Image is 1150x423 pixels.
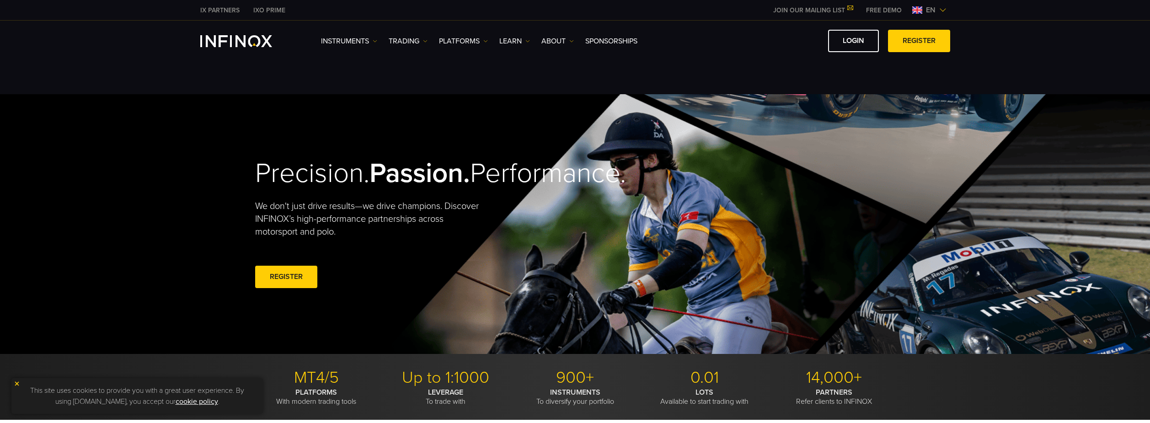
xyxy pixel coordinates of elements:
[766,6,859,14] a: JOIN OUR MAILING LIST
[193,5,246,15] a: INFINOX
[643,388,766,406] p: Available to start trading with
[643,368,766,388] p: 0.01
[246,5,292,15] a: INFINOX
[200,35,294,47] a: INFINOX Logo
[255,157,543,190] h2: Precision. Performance.
[828,30,879,52] a: LOGIN
[514,388,637,406] p: To diversify your portfolio
[16,383,258,409] p: This site uses cookies to provide you with a great user experience. By using [DOMAIN_NAME], you a...
[816,388,852,397] strong: PARTNERS
[369,157,470,190] strong: Passion.
[514,368,637,388] p: 900+
[321,36,377,47] a: Instruments
[541,36,574,47] a: ABOUT
[773,388,895,406] p: Refer clients to INFINOX
[585,36,637,47] a: SPONSORSHIPS
[385,388,507,406] p: To trade with
[255,200,486,238] p: We don't just drive results—we drive champions. Discover INFINOX’s high-performance partnerships ...
[255,388,378,406] p: With modern trading tools
[385,368,507,388] p: Up to 1:1000
[255,368,378,388] p: MT4/5
[550,388,600,397] strong: INSTRUMENTS
[922,5,939,16] span: en
[428,388,463,397] strong: LEVERAGE
[695,388,713,397] strong: LOTS
[295,388,337,397] strong: PLATFORMS
[255,266,317,288] a: REGISTER
[389,36,428,47] a: TRADING
[14,380,20,387] img: yellow close icon
[773,368,895,388] p: 14,000+
[859,5,909,15] a: INFINOX MENU
[176,397,218,406] a: cookie policy
[888,30,950,52] a: REGISTER
[499,36,530,47] a: Learn
[439,36,488,47] a: PLATFORMS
